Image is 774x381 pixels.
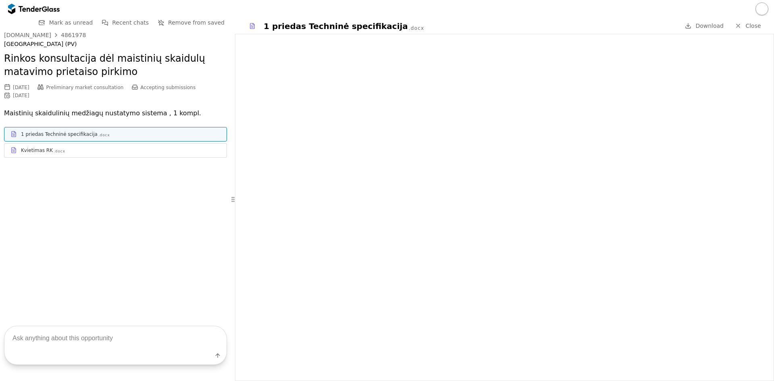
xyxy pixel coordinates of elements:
[21,147,53,154] div: Kvietimas RK
[4,108,227,119] p: Maistinių skaidulinių medžiagų nustatymo sistema , 1 kompl.
[54,149,65,154] div: .docx
[4,41,227,48] div: [GEOGRAPHIC_DATA] (PV)
[155,18,227,28] button: Remove from saved
[21,131,98,137] div: 1 priedas Techninė specifikacija
[409,25,424,32] div: .docx
[745,23,761,29] span: Close
[682,21,726,31] a: Download
[264,21,408,32] div: 1 priedas Techninė specifikacija
[99,18,151,28] button: Recent chats
[4,52,227,79] h2: Rinkos konsultacija dėl maistinių skaidulų matavimo prietaiso pirkimo
[46,85,124,90] span: Preliminary market consultation
[13,93,29,98] div: [DATE]
[112,19,149,26] span: Recent chats
[4,127,227,142] a: 1 priedas Techninė specifikacija.docx
[61,32,86,38] div: 4861978
[4,32,51,38] div: [DOMAIN_NAME]
[695,23,724,29] span: Download
[168,19,225,26] span: Remove from saved
[98,133,110,138] div: .docx
[4,143,227,158] a: Kvietimas RK.docx
[13,85,29,90] div: [DATE]
[730,21,766,31] a: Close
[36,18,96,28] button: Mark as unread
[4,32,86,38] a: [DOMAIN_NAME]4861978
[49,19,93,26] span: Mark as unread
[140,85,196,90] span: Accepting submissions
